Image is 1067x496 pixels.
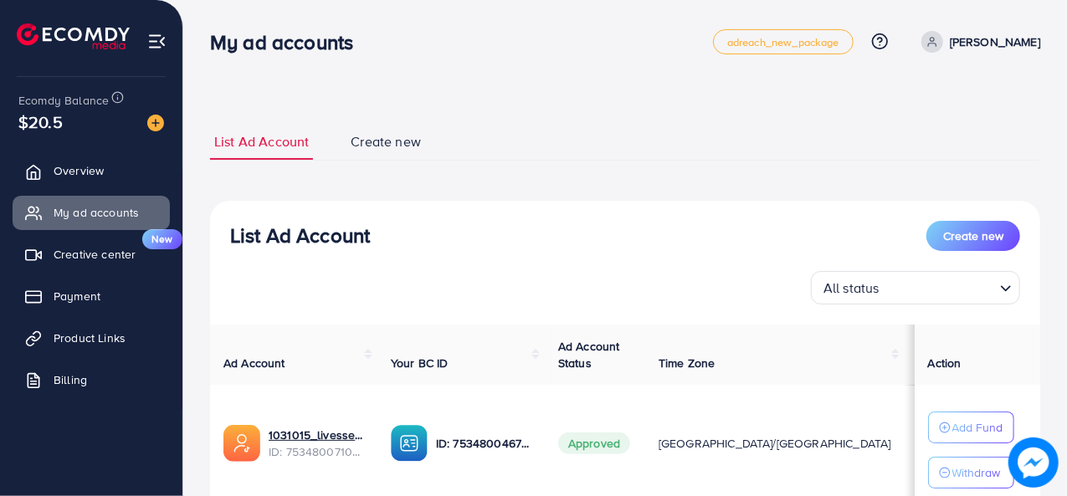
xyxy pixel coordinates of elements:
[13,279,170,313] a: Payment
[391,355,449,371] span: Your BC ID
[18,92,109,109] span: Ecomdy Balance
[269,427,364,461] div: <span class='underline'>1031015_livessence testing_1754332532515</span></br>7534800710915915792
[230,223,370,248] h3: List Ad Account
[142,229,182,249] span: New
[147,115,164,131] img: image
[558,432,630,454] span: Approved
[54,246,136,263] span: Creative center
[147,32,167,51] img: menu
[17,23,130,49] img: logo
[210,30,367,54] h3: My ad accounts
[436,433,531,453] p: ID: 7534800467637944336
[713,29,854,54] a: adreach_new_package
[54,204,139,221] span: My ad accounts
[885,273,993,300] input: Search for option
[811,271,1020,304] div: Search for option
[269,443,364,460] span: ID: 7534800710915915792
[54,288,100,304] span: Payment
[928,355,962,371] span: Action
[13,154,170,187] a: Overview
[820,276,883,300] span: All status
[13,238,170,271] a: Creative centerNew
[727,37,839,48] span: adreach_new_package
[391,425,428,462] img: ic-ba-acc.ded83a64.svg
[928,457,1014,488] button: Withdraw
[659,355,715,371] span: Time Zone
[18,110,63,134] span: $20.5
[13,321,170,355] a: Product Links
[1008,437,1059,488] img: image
[926,221,1020,251] button: Create new
[13,196,170,229] a: My ad accounts
[952,463,1001,483] p: Withdraw
[943,228,1003,244] span: Create new
[659,435,891,452] span: [GEOGRAPHIC_DATA]/[GEOGRAPHIC_DATA]
[13,363,170,396] a: Billing
[558,338,620,371] span: Ad Account Status
[952,417,1003,437] p: Add Fund
[54,162,104,179] span: Overview
[223,355,285,371] span: Ad Account
[214,132,309,151] span: List Ad Account
[269,427,364,443] a: 1031015_livessence testing_1754332532515
[928,412,1014,443] button: Add Fund
[915,31,1040,53] a: [PERSON_NAME]
[54,371,87,388] span: Billing
[54,330,126,346] span: Product Links
[351,132,421,151] span: Create new
[950,32,1040,52] p: [PERSON_NAME]
[223,425,260,462] img: ic-ads-acc.e4c84228.svg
